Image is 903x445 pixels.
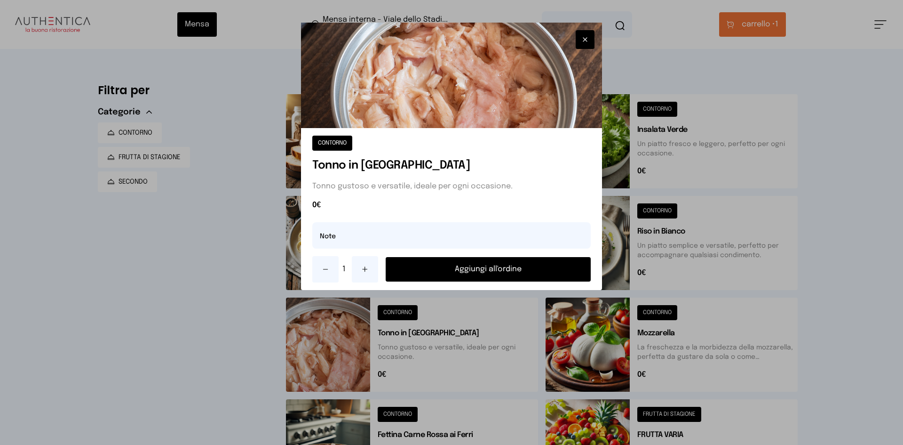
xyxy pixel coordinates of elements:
[312,200,591,211] span: 0€
[342,264,348,275] span: 1
[312,136,352,151] button: CONTORNO
[312,158,591,173] h1: Tonno in [GEOGRAPHIC_DATA]
[386,257,591,282] button: Aggiungi all'ordine
[312,181,591,192] p: Tonno gustoso e versatile, ideale per ogni occasione.
[301,23,602,128] img: Tonno in Scatola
